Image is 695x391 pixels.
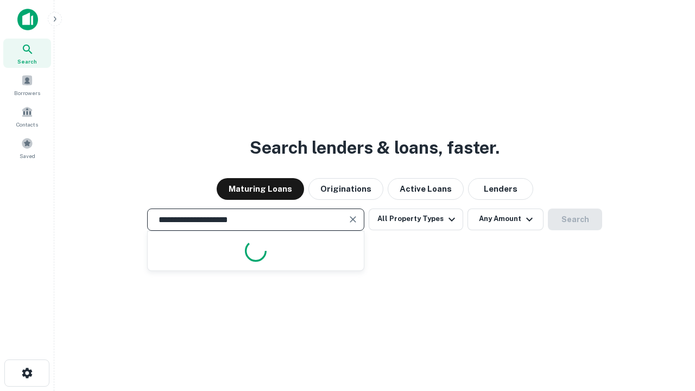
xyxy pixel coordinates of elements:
[17,57,37,66] span: Search
[250,135,500,161] h3: Search lenders & loans, faster.
[17,9,38,30] img: capitalize-icon.png
[20,152,35,160] span: Saved
[308,178,383,200] button: Originations
[3,133,51,162] a: Saved
[217,178,304,200] button: Maturing Loans
[3,70,51,99] a: Borrowers
[14,89,40,97] span: Borrowers
[468,178,533,200] button: Lenders
[16,120,38,129] span: Contacts
[641,304,695,356] iframe: Chat Widget
[388,178,464,200] button: Active Loans
[467,209,544,230] button: Any Amount
[369,209,463,230] button: All Property Types
[3,102,51,131] a: Contacts
[345,212,361,227] button: Clear
[3,39,51,68] a: Search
